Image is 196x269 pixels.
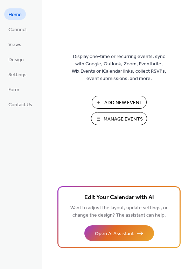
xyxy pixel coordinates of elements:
span: Want to adjust the layout, update settings, or change the design? The assistant can help. [70,203,168,220]
span: Edit Your Calendar with AI [84,193,154,203]
span: Design [8,56,24,64]
a: Views [4,38,26,50]
button: Manage Events [91,112,147,125]
a: Settings [4,68,31,80]
a: Home [4,8,26,20]
span: Settings [8,71,27,79]
a: Contact Us [4,99,36,110]
span: Form [8,86,19,94]
span: Manage Events [104,116,143,123]
span: Contact Us [8,101,32,109]
button: Add New Event [92,96,147,109]
span: Home [8,11,22,19]
span: Add New Event [104,99,142,107]
span: Open AI Assistant [95,230,134,238]
a: Connect [4,23,31,35]
button: Open AI Assistant [84,225,154,241]
span: Connect [8,26,27,34]
a: Form [4,83,23,95]
span: Views [8,41,21,49]
a: Design [4,53,28,65]
span: Display one-time or recurring events, sync with Google, Outlook, Zoom, Eventbrite, Wix Events or ... [72,53,166,82]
